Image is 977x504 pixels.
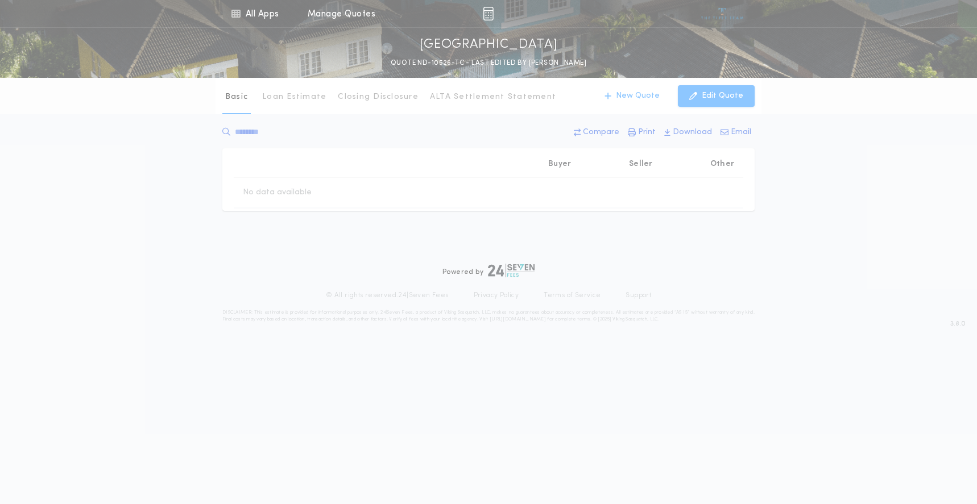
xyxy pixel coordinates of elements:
[701,8,744,19] img: vs-icon
[391,57,586,69] p: QUOTE ND-10526-TC - LAST EDITED BY [PERSON_NAME]
[326,291,449,300] p: © All rights reserved. 24|Seven Fees
[222,309,755,323] p: DISCLAIMER: This estimate is provided for informational purposes only. 24|Seven Fees, a product o...
[483,7,494,20] img: img
[548,159,571,170] p: Buyer
[338,91,419,103] p: Closing Disclosure
[225,91,248,103] p: Basic
[626,291,651,300] a: Support
[570,122,623,143] button: Compare
[624,122,659,143] button: Print
[474,291,519,300] a: Privacy Policy
[488,264,535,277] img: logo
[616,90,660,102] p: New Quote
[731,127,751,138] p: Email
[638,127,656,138] p: Print
[593,85,671,107] button: New Quote
[678,85,755,107] button: Edit Quote
[490,317,546,322] a: [URL][DOMAIN_NAME]
[420,36,558,54] p: [GEOGRAPHIC_DATA]
[950,319,966,329] span: 3.8.0
[234,178,321,207] td: No data available
[661,122,715,143] button: Download
[544,291,601,300] a: Terms of Service
[442,264,535,277] div: Powered by
[710,159,734,170] p: Other
[430,91,556,103] p: ALTA Settlement Statement
[717,122,755,143] button: Email
[262,91,326,103] p: Loan Estimate
[702,90,743,102] p: Edit Quote
[583,127,619,138] p: Compare
[673,127,712,138] p: Download
[629,159,653,170] p: Seller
